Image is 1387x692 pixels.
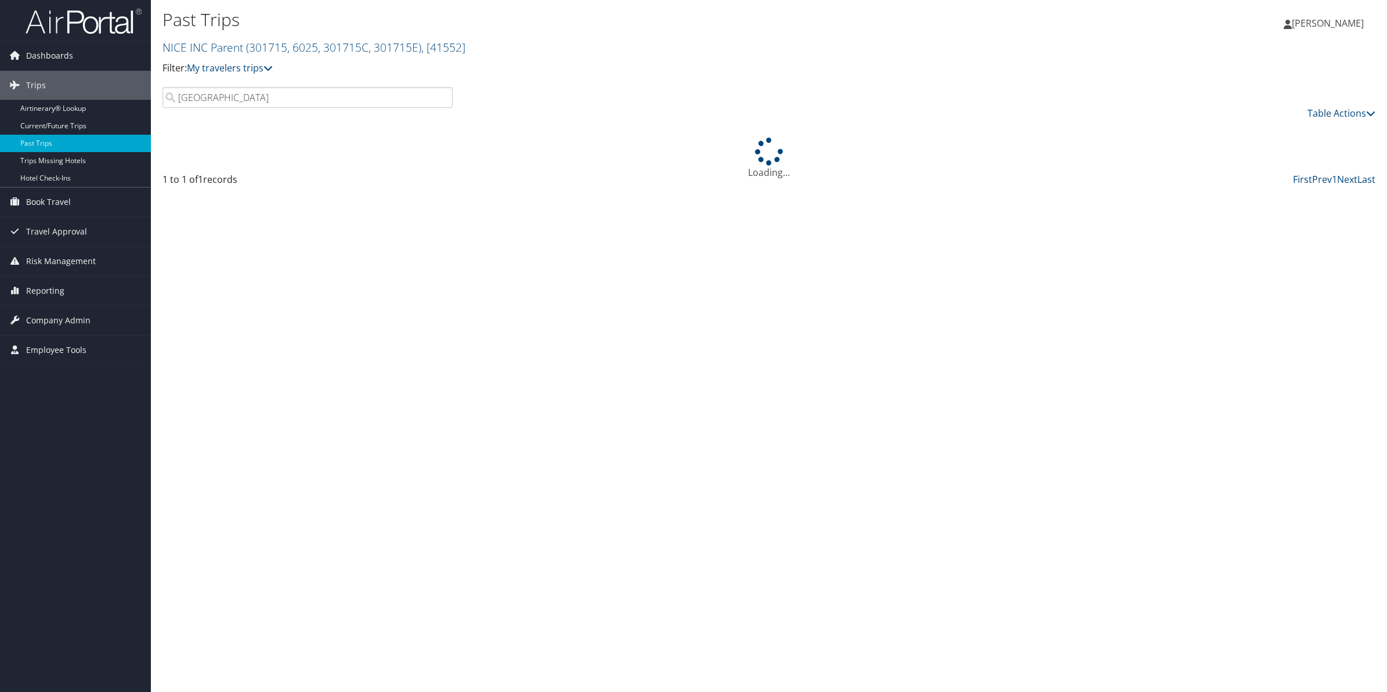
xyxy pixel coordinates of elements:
[26,306,91,335] span: Company Admin
[1357,173,1375,186] a: Last
[246,39,421,55] span: ( 301715, 6025, 301715C, 301715E )
[1337,173,1357,186] a: Next
[26,217,87,246] span: Travel Approval
[187,62,273,74] a: My travelers trips
[162,138,1375,179] div: Loading...
[1284,6,1375,41] a: [PERSON_NAME]
[1292,17,1364,30] span: [PERSON_NAME]
[26,8,142,35] img: airportal-logo.png
[26,247,96,276] span: Risk Management
[162,87,453,108] input: Search Traveler or Arrival City
[1332,173,1337,186] a: 1
[26,336,86,365] span: Employee Tools
[421,39,465,55] span: , [ 41552 ]
[198,173,203,186] span: 1
[1293,173,1312,186] a: First
[26,188,71,217] span: Book Travel
[1307,107,1375,120] a: Table Actions
[1312,173,1332,186] a: Prev
[26,276,64,305] span: Reporting
[162,61,971,76] p: Filter:
[162,39,465,55] a: NICE INC Parent
[26,41,73,70] span: Dashboards
[162,8,971,32] h1: Past Trips
[26,71,46,100] span: Trips
[162,172,453,192] div: 1 to 1 of records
